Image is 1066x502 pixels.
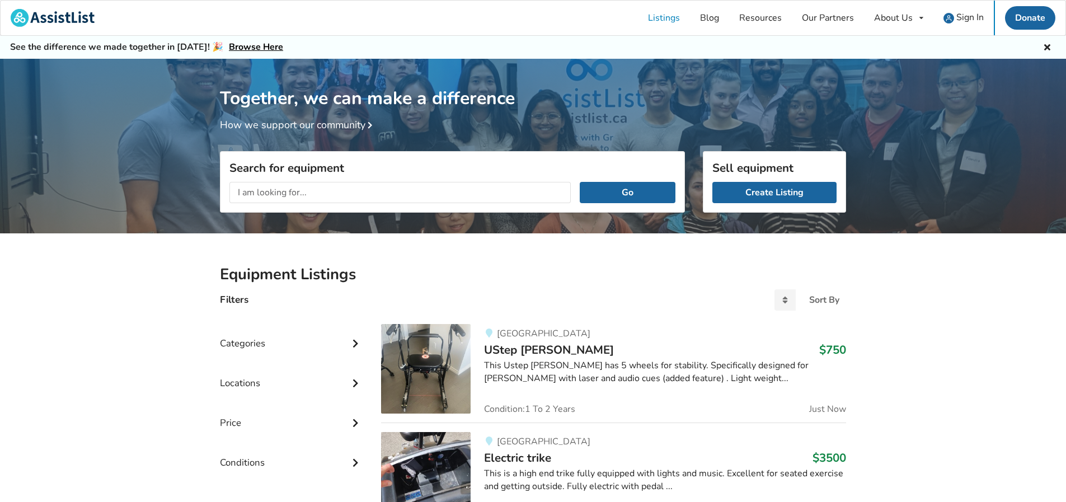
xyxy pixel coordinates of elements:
[956,11,984,24] span: Sign In
[712,182,837,203] a: Create Listing
[220,355,363,395] div: Locations
[11,9,95,27] img: assistlist-logo
[220,315,363,355] div: Categories
[220,59,846,110] h1: Together, we can make a difference
[220,265,846,284] h2: Equipment Listings
[1005,6,1055,30] a: Donate
[484,467,846,493] div: This is a high end trike fully equipped with lights and music. Excellent for seated exercise and ...
[638,1,690,35] a: Listings
[712,161,837,175] h3: Sell equipment
[381,324,846,423] a: mobility-ustep walker[GEOGRAPHIC_DATA]UStep [PERSON_NAME]$750This Ustep [PERSON_NAME] has 5 wheel...
[497,327,590,340] span: [GEOGRAPHIC_DATA]
[484,450,551,466] span: Electric trike
[220,434,363,474] div: Conditions
[229,182,571,203] input: I am looking for...
[729,1,792,35] a: Resources
[220,395,363,434] div: Price
[10,41,283,53] h5: See the difference we made together in [DATE]! 🎉
[943,13,954,24] img: user icon
[933,1,994,35] a: user icon Sign In
[792,1,864,35] a: Our Partners
[690,1,729,35] a: Blog
[497,435,590,448] span: [GEOGRAPHIC_DATA]
[220,118,377,132] a: How we support our community
[229,161,675,175] h3: Search for equipment
[809,405,846,414] span: Just Now
[813,451,846,465] h3: $3500
[229,41,283,53] a: Browse Here
[580,182,675,203] button: Go
[484,359,846,385] div: This Ustep [PERSON_NAME] has 5 wheels for stability. Specifically designed for [PERSON_NAME] with...
[220,293,248,306] h4: Filters
[484,405,575,414] span: Condition: 1 To 2 Years
[874,13,913,22] div: About Us
[484,342,614,358] span: UStep [PERSON_NAME]
[819,343,846,357] h3: $750
[381,324,471,414] img: mobility-ustep walker
[809,295,839,304] div: Sort By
